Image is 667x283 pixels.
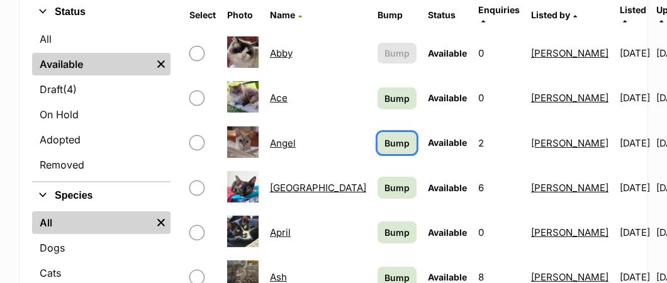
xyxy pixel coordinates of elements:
[32,78,171,101] a: Draft
[32,211,152,234] a: All
[531,92,608,104] a: [PERSON_NAME]
[473,121,525,165] td: 2
[270,226,291,238] a: April
[428,48,467,58] span: Available
[270,9,295,20] span: Name
[32,25,171,181] div: Status
[384,181,410,194] span: Bump
[378,177,417,199] a: Bump
[615,76,655,119] td: [DATE]
[270,182,366,194] a: [GEOGRAPHIC_DATA]
[428,227,467,238] span: Available
[478,4,520,15] span: translation missing: en.admin.listings.index.attributes.enquiries
[473,211,525,254] td: 0
[473,31,525,75] td: 0
[615,211,655,254] td: [DATE]
[63,82,77,97] span: (4)
[270,9,302,20] a: Name
[531,271,608,283] a: [PERSON_NAME]
[378,87,417,109] a: Bump
[152,211,171,234] a: Remove filter
[531,9,570,20] span: Listed by
[615,166,655,209] td: [DATE]
[32,187,171,204] button: Species
[32,103,171,126] a: On Hold
[531,182,608,194] a: [PERSON_NAME]
[384,47,410,60] span: Bump
[152,53,171,75] a: Remove filter
[378,221,417,243] a: Bump
[384,92,410,105] span: Bump
[270,137,296,149] a: Angel
[270,92,288,104] a: Ace
[478,4,520,25] a: Enquiries
[531,9,577,20] a: Listed by
[32,236,171,259] a: Dogs
[473,76,525,119] td: 0
[32,153,171,176] a: Removed
[32,53,152,75] a: Available
[32,28,171,50] a: All
[428,272,467,282] span: Available
[531,47,608,59] a: [PERSON_NAME]
[473,166,525,209] td: 6
[384,136,410,150] span: Bump
[32,128,171,151] a: Adopted
[384,226,410,239] span: Bump
[531,226,608,238] a: [PERSON_NAME]
[428,137,467,148] span: Available
[531,137,608,149] a: [PERSON_NAME]
[32,4,171,20] button: Status
[620,4,646,15] span: Listed
[428,92,467,103] span: Available
[378,132,417,154] a: Bump
[428,182,467,193] span: Available
[615,121,655,165] td: [DATE]
[378,43,417,64] button: Bump
[620,4,646,25] a: Listed
[270,271,287,283] a: Ash
[270,47,293,59] a: Abby
[615,31,655,75] td: [DATE]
